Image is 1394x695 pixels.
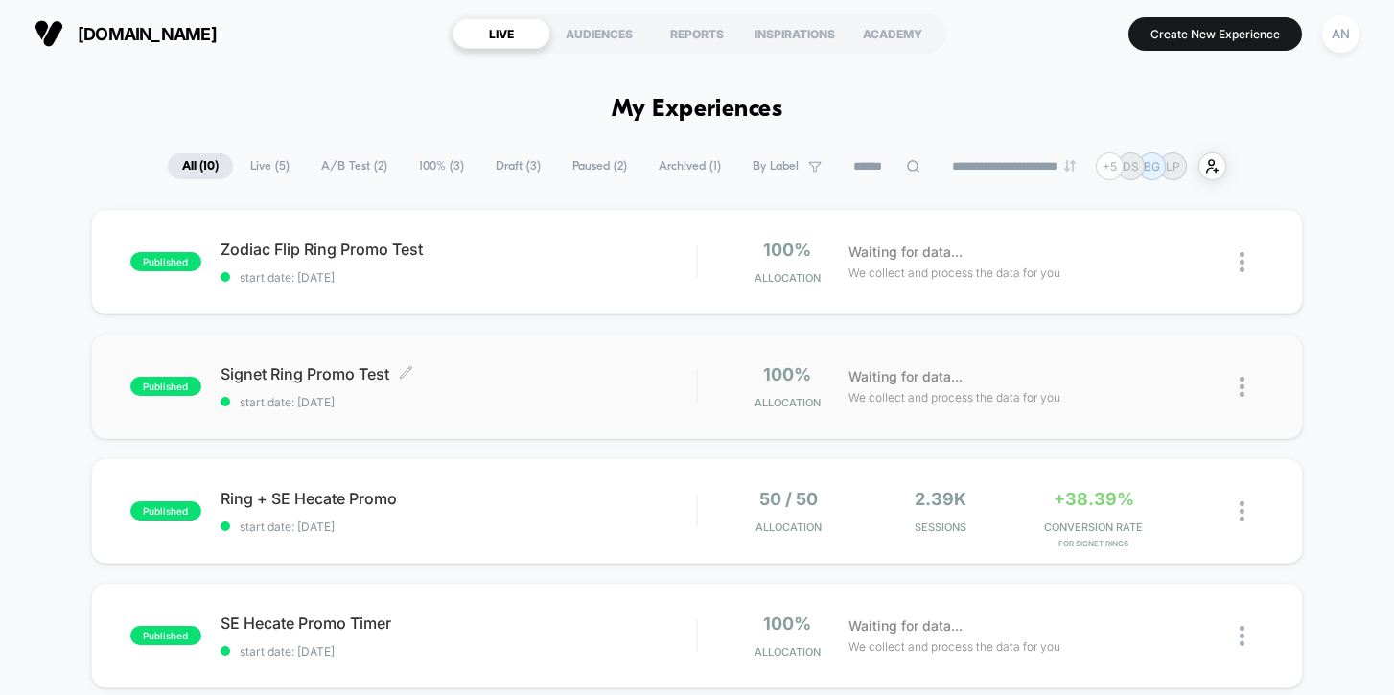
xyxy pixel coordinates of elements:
[1022,521,1165,534] span: CONVERSION RATE
[78,24,217,44] span: [DOMAIN_NAME]
[848,366,963,387] span: Waiting for data...
[844,18,941,49] div: ACADEMY
[755,645,821,659] span: Allocation
[221,270,697,285] span: start date: [DATE]
[1022,539,1165,548] span: for Signet Rings
[644,153,735,179] span: Archived ( 1 )
[763,614,811,634] span: 100%
[1054,489,1134,509] span: +38.39%
[755,396,821,409] span: Allocation
[221,240,697,259] span: Zodiac Flip Ring Promo Test
[221,395,697,409] span: start date: [DATE]
[221,364,697,383] span: Signet Ring Promo Test
[130,626,201,645] span: published
[648,18,746,49] div: REPORTS
[612,96,783,124] h1: My Experiences
[848,264,1060,282] span: We collect and process the data for you
[755,521,822,534] span: Allocation
[759,489,818,509] span: 50 / 50
[1240,501,1244,521] img: close
[221,520,697,534] span: start date: [DATE]
[221,614,697,633] span: SE Hecate Promo Timer
[1128,17,1302,51] button: Create New Experience
[763,240,811,260] span: 100%
[221,489,697,508] span: Ring + SE Hecate Promo
[550,18,648,49] div: AUDIENCES
[870,521,1012,534] span: Sessions
[130,501,201,521] span: published
[1240,252,1244,272] img: close
[848,242,963,263] span: Waiting for data...
[1240,626,1244,646] img: close
[1096,152,1124,180] div: + 5
[755,271,821,285] span: Allocation
[558,153,641,179] span: Paused ( 2 )
[130,252,201,271] span: published
[848,637,1060,656] span: We collect and process the data for you
[1123,159,1139,174] p: DS
[130,377,201,396] span: published
[307,153,402,179] span: A/B Test ( 2 )
[168,153,233,179] span: All ( 10 )
[1322,15,1359,53] div: AN
[1166,159,1180,174] p: LP
[746,18,844,49] div: INSPIRATIONS
[405,153,478,179] span: 100% ( 3 )
[236,153,304,179] span: Live ( 5 )
[453,18,550,49] div: LIVE
[1064,160,1076,172] img: end
[1316,14,1365,54] button: AN
[221,644,697,659] span: start date: [DATE]
[481,153,555,179] span: Draft ( 3 )
[1240,377,1244,397] img: close
[29,18,222,49] button: [DOMAIN_NAME]
[753,159,799,174] span: By Label
[915,489,966,509] span: 2.39k
[848,615,963,637] span: Waiting for data...
[763,364,811,384] span: 100%
[35,19,63,48] img: Visually logo
[848,388,1060,406] span: We collect and process the data for you
[1144,159,1160,174] p: BG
